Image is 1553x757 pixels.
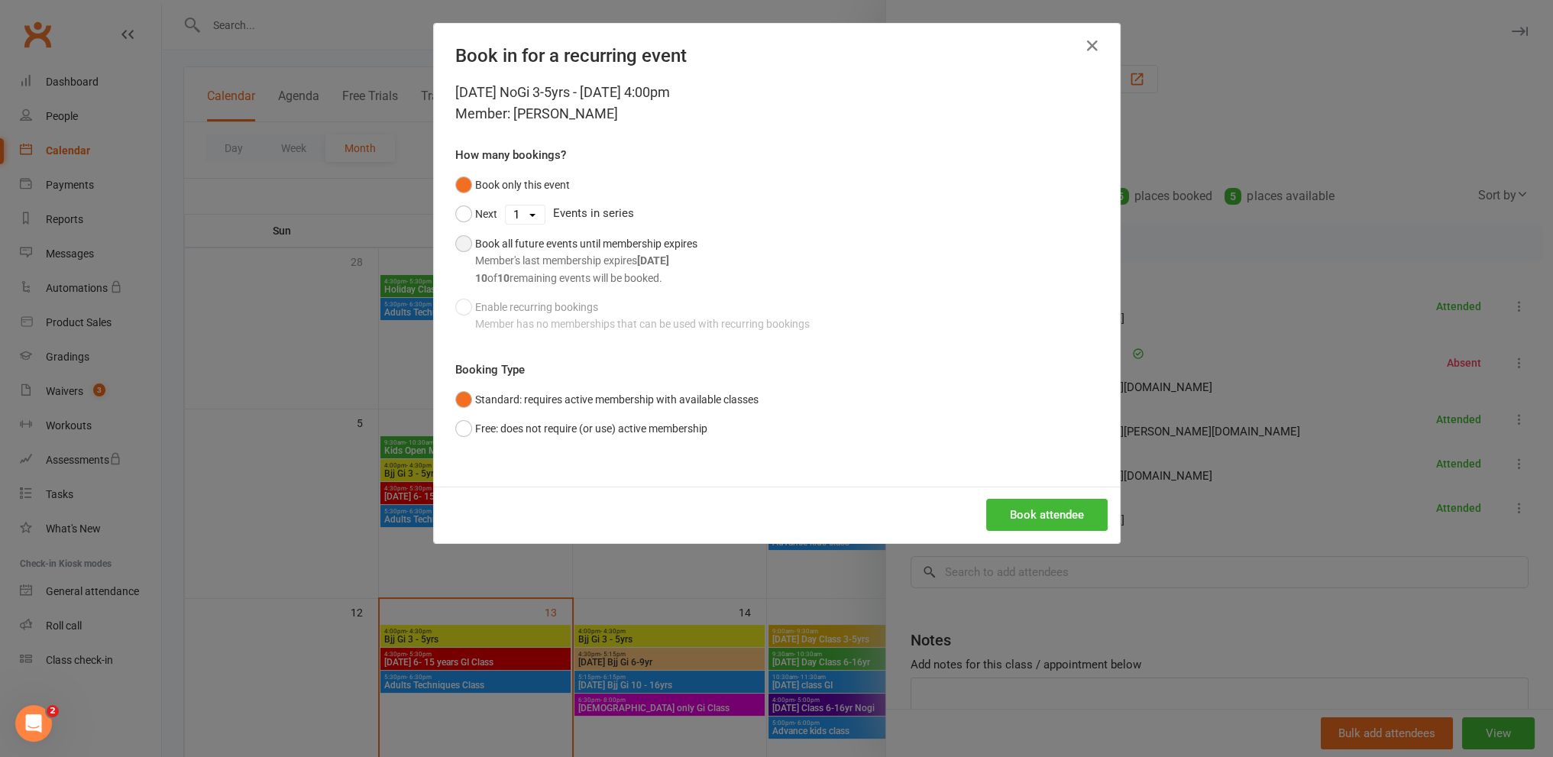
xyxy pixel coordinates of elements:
[455,146,566,164] label: How many bookings?
[475,272,487,284] strong: 10
[497,272,510,284] strong: 10
[455,414,707,443] button: Free: does not require (or use) active membership
[455,82,1098,125] div: [DATE] NoGi 3-5yrs - [DATE] 4:00pm Member: [PERSON_NAME]
[455,229,697,293] button: Book all future events until membership expiresMember's last membership expires[DATE]10of10remain...
[1080,34,1105,58] button: Close
[475,252,697,269] div: Member's last membership expires
[455,385,759,414] button: Standard: requires active membership with available classes
[47,705,59,717] span: 2
[455,45,1098,66] h4: Book in for a recurring event
[455,199,1098,228] div: Events in series
[455,170,570,199] button: Book only this event
[637,254,669,267] strong: [DATE]
[475,235,697,286] div: Book all future events until membership expires
[986,499,1108,531] button: Book attendee
[15,705,52,742] iframe: Intercom live chat
[475,270,697,286] div: of remaining events will be booked.
[455,199,497,228] button: Next
[455,361,525,379] label: Booking Type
